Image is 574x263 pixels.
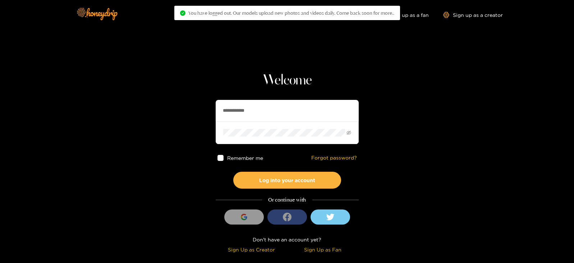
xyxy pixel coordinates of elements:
div: Sign Up as Fan [289,245,357,254]
div: Or continue with [216,196,359,204]
div: Sign Up as Creator [217,245,285,254]
span: Remember me [227,155,263,161]
a: Sign up as a creator [443,12,503,18]
span: check-circle [180,10,185,16]
div: Don't have an account yet? [216,235,359,244]
button: Log into your account [233,172,341,189]
span: You have logged out. Our models upload new photos and videos daily. Come back soon for more.. [188,10,394,16]
a: Sign up as a fan [380,12,429,18]
h1: Welcome [216,72,359,89]
a: Forgot password? [311,155,357,161]
span: eye-invisible [346,130,351,135]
